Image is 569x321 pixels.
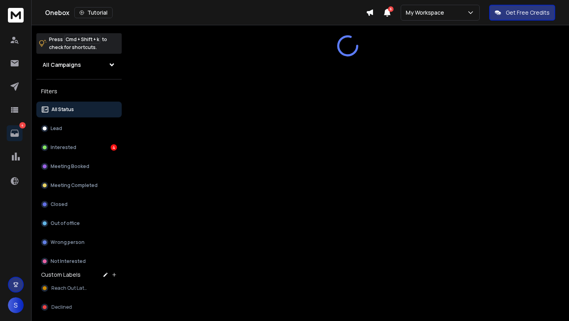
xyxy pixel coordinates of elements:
span: 6 [388,6,394,12]
p: Get Free Credits [506,9,550,17]
div: 4 [111,144,117,151]
p: Closed [51,201,68,208]
p: Meeting Booked [51,163,89,170]
p: Meeting Completed [51,182,98,189]
button: All Status [36,102,122,117]
a: 4 [7,125,23,141]
button: Not Interested [36,253,122,269]
span: Reach Out Later [51,285,89,291]
p: Not Interested [51,258,86,264]
button: S [8,297,24,313]
h3: Filters [36,86,122,97]
p: Wrong person [51,239,85,245]
button: Reach Out Later [36,280,122,296]
button: Declined [36,299,122,315]
span: Cmd + Shift + k [64,35,100,44]
p: Lead [51,125,62,132]
button: Tutorial [74,7,113,18]
button: Meeting Booked [36,159,122,174]
p: All Status [51,106,74,113]
button: Meeting Completed [36,177,122,193]
h3: Custom Labels [41,271,81,279]
h1: All Campaigns [43,61,81,69]
p: Press to check for shortcuts. [49,36,107,51]
button: Get Free Credits [489,5,555,21]
p: My Workspace [406,9,447,17]
div: Onebox [45,7,366,18]
button: All Campaigns [36,57,122,73]
button: Lead [36,121,122,136]
span: Declined [51,304,72,310]
button: Out of office [36,215,122,231]
p: 4 [19,122,26,128]
button: Closed [36,196,122,212]
p: Interested [51,144,76,151]
p: Out of office [51,220,80,227]
button: Interested4 [36,140,122,155]
button: Wrong person [36,234,122,250]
